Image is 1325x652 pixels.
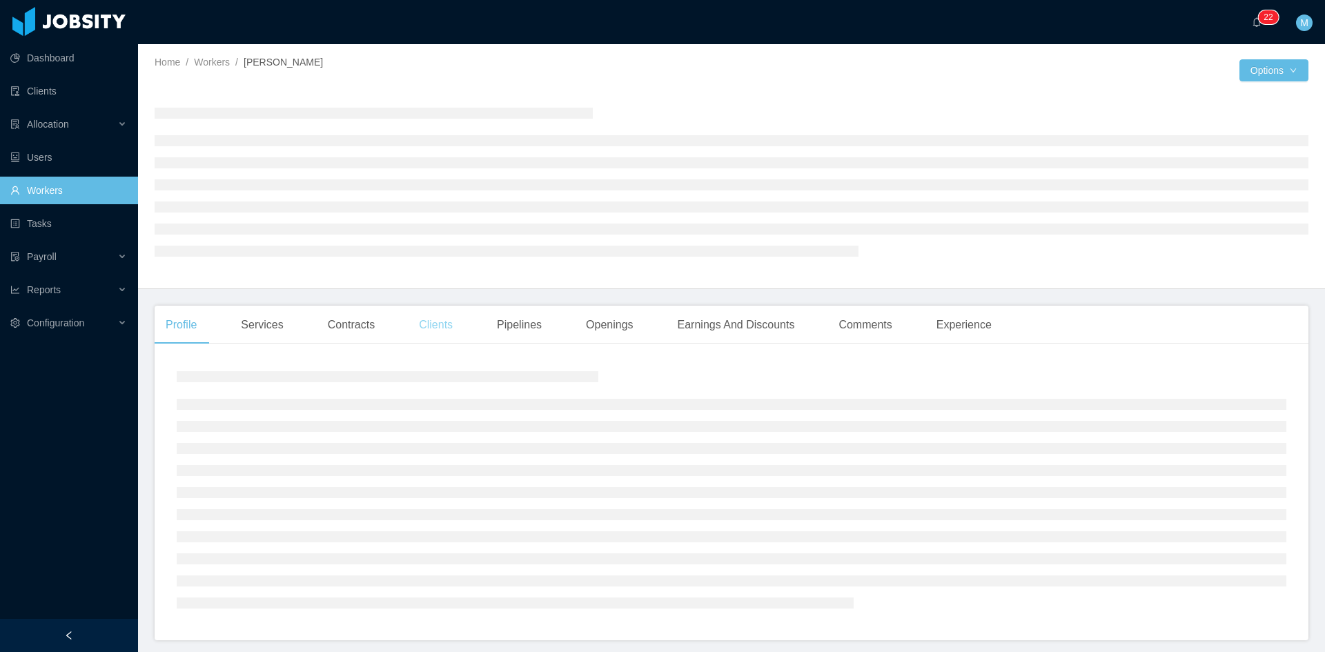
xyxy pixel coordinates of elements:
[10,252,20,261] i: icon: file-protect
[10,44,127,72] a: icon: pie-chartDashboard
[186,57,188,68] span: /
[10,210,127,237] a: icon: profileTasks
[194,57,230,68] a: Workers
[1268,10,1273,24] p: 2
[827,306,903,344] div: Comments
[10,285,20,295] i: icon: line-chart
[230,306,294,344] div: Services
[1300,14,1308,31] span: M
[575,306,645,344] div: Openings
[486,306,553,344] div: Pipelines
[408,306,464,344] div: Clients
[1258,10,1278,24] sup: 22
[27,251,57,262] span: Payroll
[1239,59,1308,81] button: Optionsicon: down
[10,144,127,171] a: icon: robotUsers
[1264,10,1268,24] p: 2
[10,77,127,105] a: icon: auditClients
[925,306,1003,344] div: Experience
[1252,17,1262,27] i: icon: bell
[10,119,20,129] i: icon: solution
[10,177,127,204] a: icon: userWorkers
[10,318,20,328] i: icon: setting
[317,306,386,344] div: Contracts
[244,57,323,68] span: [PERSON_NAME]
[235,57,238,68] span: /
[27,317,84,328] span: Configuration
[155,57,180,68] a: Home
[155,306,208,344] div: Profile
[27,119,69,130] span: Allocation
[27,284,61,295] span: Reports
[667,306,806,344] div: Earnings And Discounts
